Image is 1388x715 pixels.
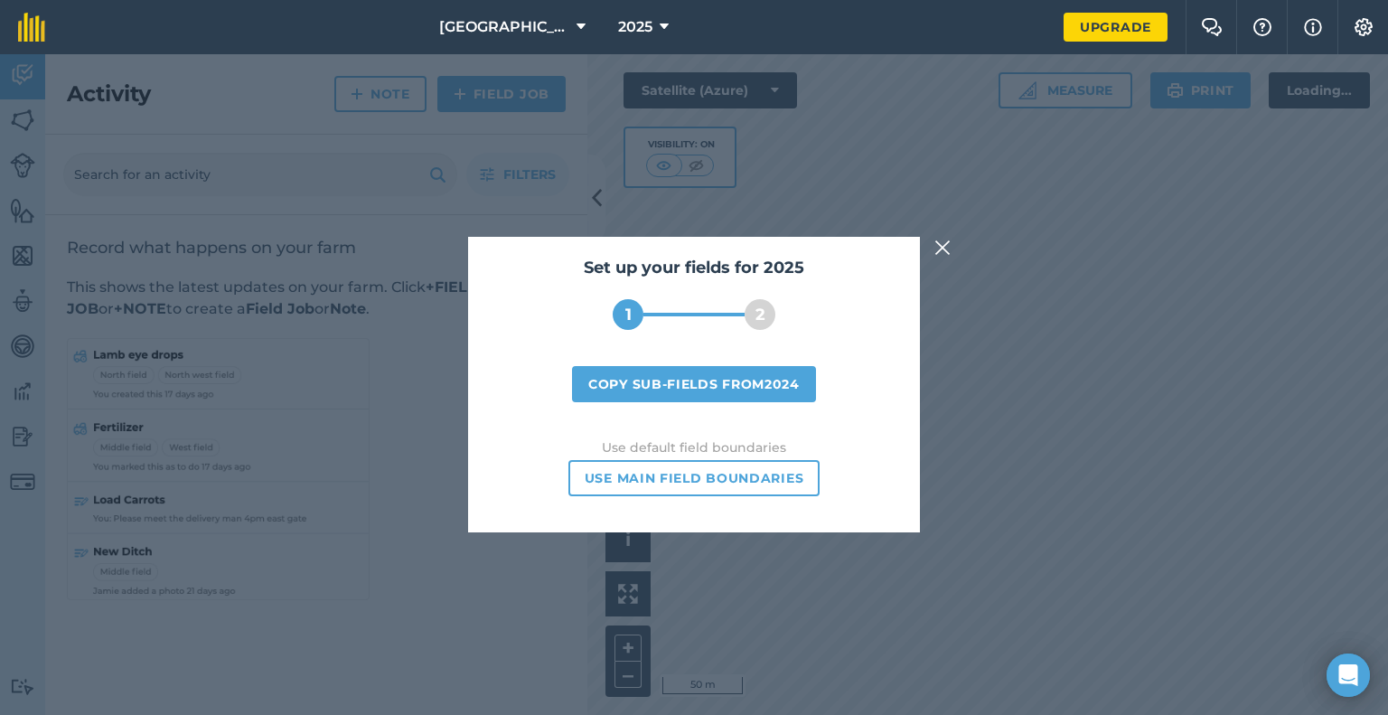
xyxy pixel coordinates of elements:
[1353,18,1374,36] img: A cog icon
[486,255,902,281] h2: Set up your fields for 2025
[18,13,45,42] img: fieldmargin Logo
[1327,654,1370,697] div: Open Intercom Messenger
[568,460,821,496] button: Use main field boundaries
[745,299,775,330] div: 2
[1064,13,1168,42] a: Upgrade
[934,237,951,259] img: svg+xml;base64,PHN2ZyB4bWxucz0iaHR0cDovL3d3dy53My5vcmcvMjAwMC9zdmciIHdpZHRoPSIyMiIgaGVpZ2h0PSIzMC...
[1201,18,1223,36] img: Two speech bubbles overlapping with the left bubble in the forefront
[572,366,816,402] button: Copy sub-fields from2024
[618,16,652,38] span: 2025
[1252,18,1273,36] img: A question mark icon
[613,299,643,330] div: 1
[439,16,569,38] span: [GEOGRAPHIC_DATA]
[1304,16,1322,38] img: svg+xml;base64,PHN2ZyB4bWxucz0iaHR0cDovL3d3dy53My5vcmcvMjAwMC9zdmciIHdpZHRoPSIxNyIgaGVpZ2h0PSIxNy...
[486,438,902,456] small: Use default field boundaries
